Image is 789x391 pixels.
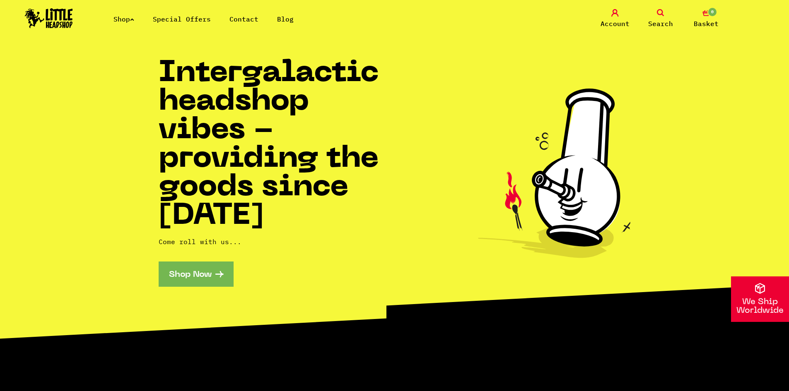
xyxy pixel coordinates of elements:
img: Little Head Shop Logo [25,8,73,28]
a: Contact [229,15,258,23]
a: Special Offers [153,15,211,23]
span: Basket [694,19,719,29]
a: Search [640,9,681,29]
a: Blog [277,15,294,23]
p: We Ship Worldwide [731,298,789,315]
a: Shop Now [159,261,234,287]
p: Come roll with us... [159,237,395,247]
span: 0 [707,7,717,17]
span: Account [601,19,630,29]
h1: Intergalactic headshop vibes - providing the goods since [DATE] [159,60,395,231]
a: Shop [113,15,134,23]
a: 0 Basket [685,9,727,29]
span: Search [648,19,673,29]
